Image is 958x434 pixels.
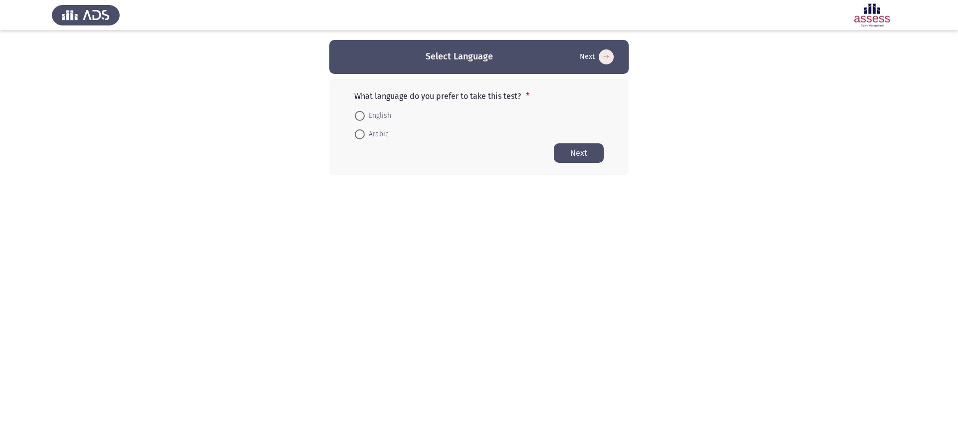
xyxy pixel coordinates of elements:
img: Assess Talent Management logo [52,1,120,29]
img: Assessment logo of DISC [838,1,906,29]
p: What language do you prefer to take this test? [354,91,604,101]
span: English [365,110,391,122]
button: Start assessment [554,143,604,163]
button: Start assessment [577,49,617,65]
h3: Select Language [426,50,493,63]
span: Arabic [365,128,389,140]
